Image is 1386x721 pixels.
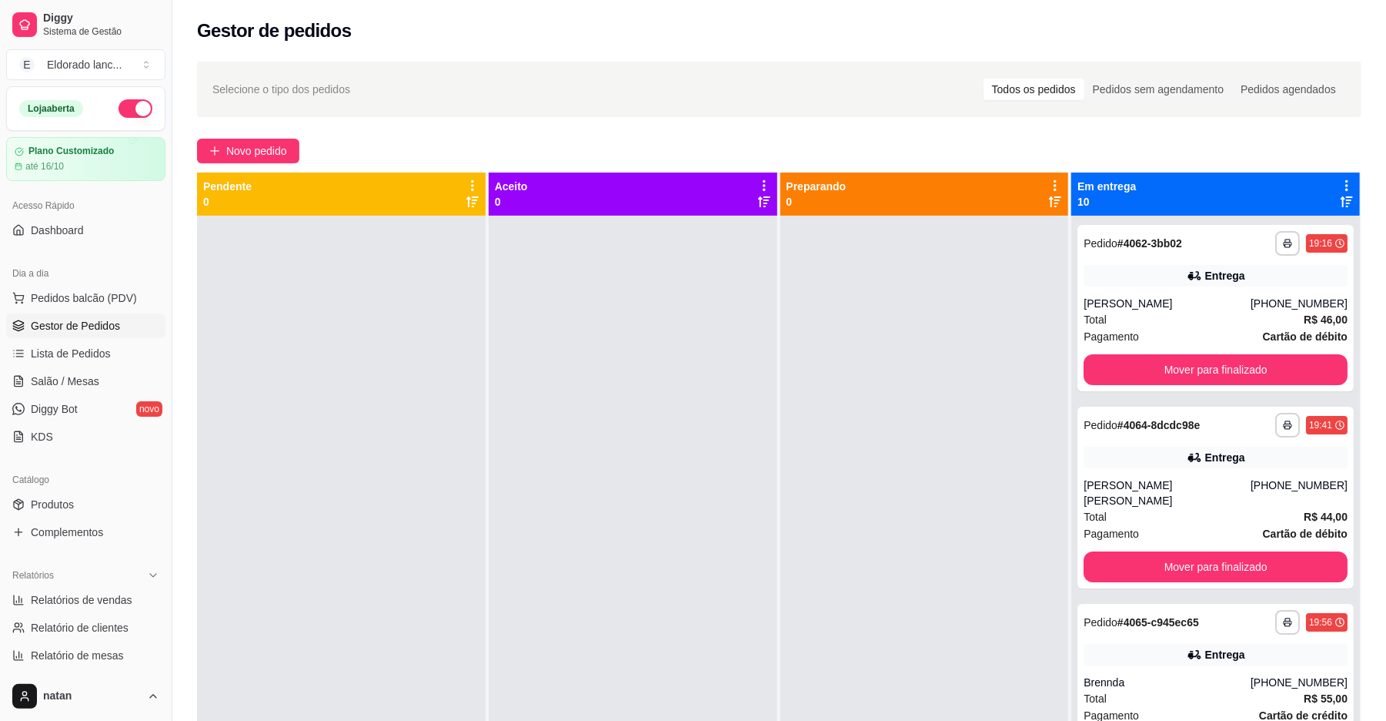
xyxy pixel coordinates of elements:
[6,520,165,545] a: Complementos
[495,194,528,210] p: 0
[984,79,1084,100] div: Todos os pedidos
[6,424,165,449] a: KDS
[1077,179,1136,194] p: Em entrega
[31,290,137,306] span: Pedidos balcão (PDV)
[19,100,83,117] div: Loja aberta
[31,648,124,663] span: Relatório de mesas
[1205,268,1245,283] div: Entrega
[1084,478,1251,508] div: [PERSON_NAME] [PERSON_NAME]
[31,346,111,361] span: Lista de Pedidos
[6,314,165,338] a: Gestor de Pedidos
[6,137,165,181] a: Plano Customizadoaté 16/10
[31,318,120,334] span: Gestor de Pedidos
[6,671,165,696] a: Relatório de fidelidadenovo
[6,643,165,668] a: Relatório de mesas
[1077,194,1136,210] p: 10
[1084,675,1251,690] div: Brennda
[31,429,53,444] span: KDS
[226,143,287,159] span: Novo pedido
[6,6,165,43] a: DiggySistema de Gestão
[1084,419,1117,431] span: Pedido
[1084,311,1107,328] span: Total
[1309,616,1332,629] div: 19:56
[28,146,114,157] article: Plano Customizado
[1084,79,1232,100] div: Pedidos sem agendamento
[787,194,847,210] p: 0
[6,492,165,517] a: Produtos
[1251,675,1348,690] div: [PHONE_NUMBER]
[1084,237,1117,250] span: Pedido
[31,401,78,417] span: Diggy Bot
[1084,616,1117,629] span: Pedido
[6,341,165,366] a: Lista de Pedidos
[212,81,350,98] span: Selecione o tipo dos pedidos
[43,12,159,25] span: Diggy
[31,525,103,540] span: Complementos
[1117,616,1199,629] strong: # 4065-c945ec65
[495,179,528,194] p: Aceito
[1205,450,1245,465] div: Entrega
[203,179,252,194] p: Pendente
[6,218,165,243] a: Dashboard
[787,179,847,194] p: Preparando
[6,397,165,421] a: Diggy Botnovo
[6,678,165,715] button: natan
[47,57,122,72] div: Eldorado lanc ...
[1084,552,1348,582] button: Mover para finalizado
[1263,528,1348,540] strong: Cartão de débito
[31,620,129,635] span: Relatório de clientes
[43,689,141,703] span: natan
[6,261,165,286] div: Dia a dia
[31,374,99,389] span: Salão / Mesas
[19,57,35,72] span: E
[6,468,165,492] div: Catálogo
[1084,328,1139,345] span: Pagamento
[1304,692,1348,705] strong: R$ 55,00
[1309,419,1332,431] div: 19:41
[197,18,352,43] h2: Gestor de pedidos
[6,286,165,310] button: Pedidos balcão (PDV)
[1263,330,1348,343] strong: Cartão de débito
[6,49,165,80] button: Select a team
[1304,314,1348,326] strong: R$ 46,00
[6,588,165,612] a: Relatórios de vendas
[1117,419,1200,431] strong: # 4064-8dcdc98e
[43,25,159,38] span: Sistema de Gestão
[1232,79,1344,100] div: Pedidos agendados
[197,139,299,163] button: Novo pedido
[1304,511,1348,523] strong: R$ 44,00
[209,146,220,156] span: plus
[31,497,74,512] span: Produtos
[1084,354,1348,385] button: Mover para finalizado
[25,160,64,173] article: até 16/10
[1251,296,1348,311] div: [PHONE_NUMBER]
[12,569,54,582] span: Relatórios
[1084,296,1251,311] div: [PERSON_NAME]
[1084,690,1107,707] span: Total
[1251,478,1348,508] div: [PHONE_NUMBER]
[31,223,84,238] span: Dashboard
[1309,237,1332,250] div: 19:16
[6,193,165,218] div: Acesso Rápido
[119,99,152,118] button: Alterar Status
[203,194,252,210] p: 0
[6,369,165,394] a: Salão / Mesas
[1205,647,1245,662] div: Entrega
[1084,525,1139,542] span: Pagamento
[6,615,165,640] a: Relatório de clientes
[1117,237,1182,250] strong: # 4062-3bb02
[31,592,132,608] span: Relatórios de vendas
[1084,508,1107,525] span: Total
